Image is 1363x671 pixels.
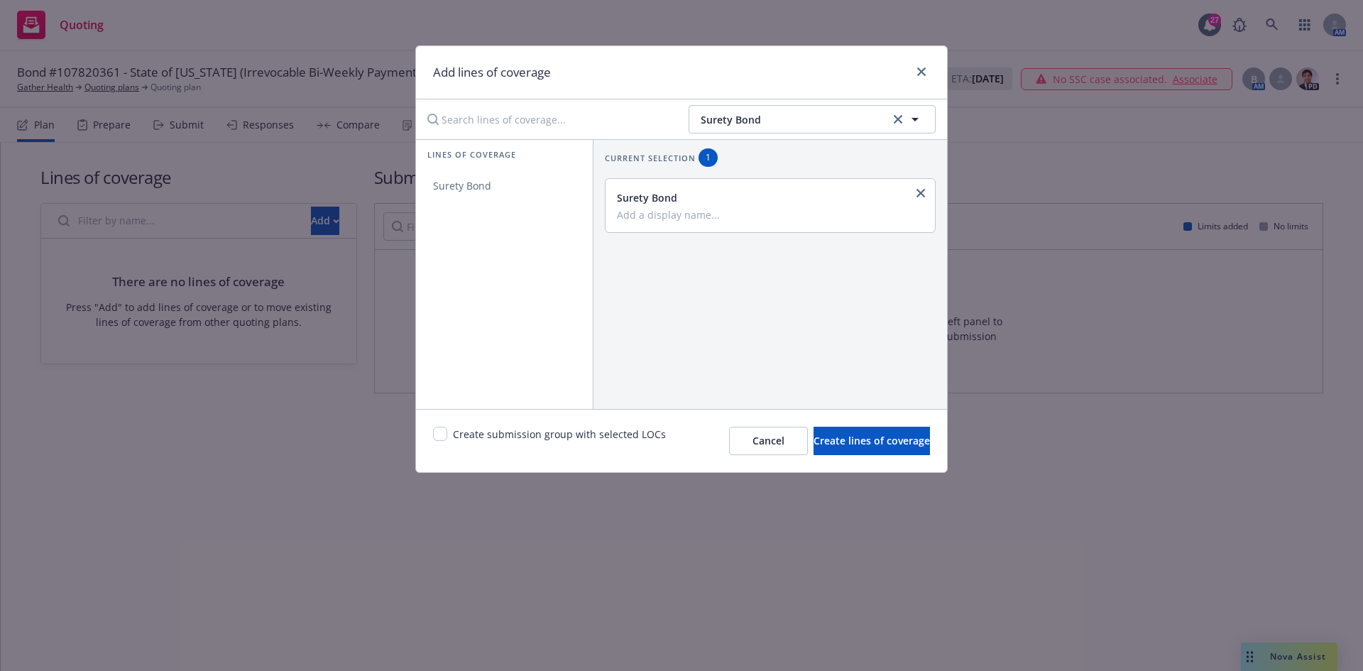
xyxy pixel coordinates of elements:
div: Surety Bond [617,190,921,205]
span: Surety Bond [416,179,508,192]
span: Create lines of coverage [814,434,930,447]
span: Surety Bond [701,112,886,127]
span: Create submission group with selected LOCs [453,427,666,455]
a: clear selection [889,111,907,128]
a: close [912,185,929,202]
a: close [913,63,930,80]
span: Lines of coverage [427,148,516,160]
button: Create lines of coverage [814,427,930,455]
button: Cancel [729,427,808,455]
input: Add a display name... [617,208,921,221]
h1: Add lines of coverage [433,63,551,82]
input: Search lines of coverage... [419,105,677,133]
span: Current selection [605,152,696,164]
span: 1 [704,151,712,164]
span: Cancel [752,434,784,447]
button: Surety Bondclear selection [689,105,936,133]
